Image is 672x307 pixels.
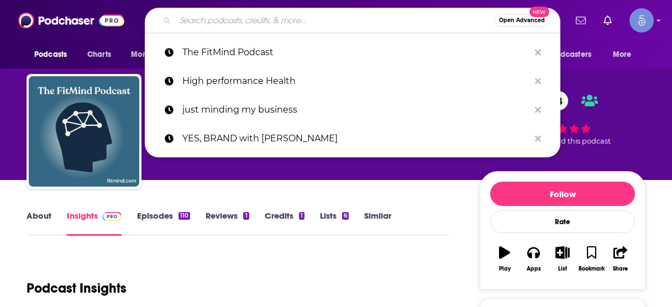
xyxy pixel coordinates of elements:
[34,47,67,62] span: Podcasts
[320,210,349,236] a: Lists6
[577,239,606,279] button: Bookmark
[179,212,190,220] div: 110
[571,11,590,30] a: Show notifications dropdown
[145,124,560,153] a: YES, BRAND with [PERSON_NAME]
[175,12,494,29] input: Search podcasts, credits, & more...
[102,212,122,221] img: Podchaser Pro
[80,44,118,65] a: Charts
[342,212,349,220] div: 6
[364,210,391,236] a: Similar
[629,8,654,33] button: Show profile menu
[480,84,645,152] div: 58 1 personrated this podcast
[629,8,654,33] img: User Profile
[629,8,654,33] span: Logged in as Spiral5-G1
[145,38,560,67] a: The FitMind Podcast
[490,210,635,233] div: Rate
[182,96,529,124] p: just minding my business
[538,47,591,62] span: For Podcasters
[145,8,560,33] div: Search podcasts, credits, & more...
[548,239,577,279] button: List
[490,182,635,206] button: Follow
[137,210,190,236] a: Episodes110
[494,14,550,27] button: Open AdvancedNew
[182,124,529,153] p: YES, BRAND with Hersh Rephun
[27,210,51,236] a: About
[29,76,139,187] img: The FitMind Podcast: Mental Fitness, Neuroscience & Psychology
[599,11,616,30] a: Show notifications dropdown
[613,47,632,62] span: More
[529,7,549,17] span: New
[87,47,111,62] span: Charts
[299,212,305,220] div: 1
[531,44,607,65] button: open menu
[499,18,545,23] span: Open Advanced
[145,67,560,96] a: High performance Health
[145,96,560,124] a: just minding my business
[18,10,124,31] img: Podchaser - Follow, Share and Rate Podcasts
[123,44,185,65] button: open menu
[182,67,529,96] p: High performance Health
[605,44,645,65] button: open menu
[499,266,511,272] div: Play
[27,280,127,297] h1: Podcast Insights
[265,210,305,236] a: Credits1
[547,137,611,145] span: rated this podcast
[558,266,567,272] div: List
[182,38,529,67] p: The FitMind Podcast
[613,266,628,272] div: Share
[27,44,81,65] button: open menu
[579,266,605,272] div: Bookmark
[490,239,519,279] button: Play
[519,239,548,279] button: Apps
[206,210,249,236] a: Reviews1
[67,210,122,236] a: InsightsPodchaser Pro
[243,212,249,220] div: 1
[606,239,635,279] button: Share
[131,47,170,62] span: Monitoring
[527,266,541,272] div: Apps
